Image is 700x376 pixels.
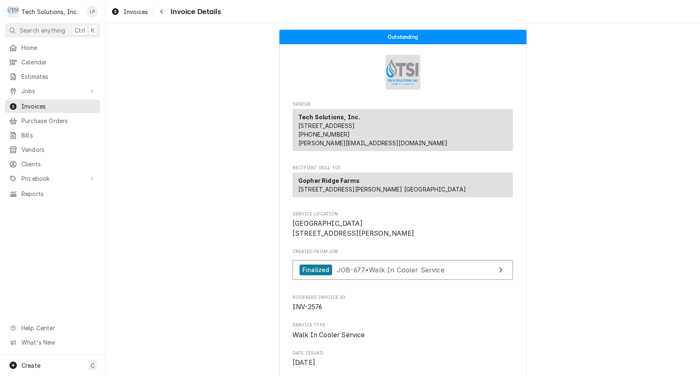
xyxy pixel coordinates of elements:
span: Invoices [21,102,96,111]
a: [PERSON_NAME][EMAIL_ADDRESS][DOMAIN_NAME] [298,140,448,147]
a: Vendors [5,143,100,156]
div: Finalized [300,265,332,276]
span: Invoices [124,7,148,16]
a: Go to What's New [5,336,100,349]
span: Calendar [21,58,96,66]
div: Status [279,30,527,44]
span: C [91,361,95,370]
a: Clients [5,157,100,171]
span: Recipient (Bill To) [293,165,513,171]
div: LP [87,6,98,17]
span: [STREET_ADDRESS][PERSON_NAME] [GEOGRAPHIC_DATA] [298,186,466,193]
span: Reports [21,189,96,198]
span: K [91,26,95,35]
span: What's New [21,338,95,347]
strong: Tech Solutions, Inc. [298,114,360,121]
span: Walk In Cooler Service [293,331,365,339]
span: Vendors [21,145,96,154]
button: Search anythingCtrlK [5,23,100,38]
a: Go to Jobs [5,84,100,98]
span: Create [21,362,40,369]
span: Roopairs Invoice ID [293,294,513,301]
a: Bills [5,128,100,142]
span: Home [21,43,96,52]
div: Sender [293,109,513,154]
div: Tech Solutions, Inc.'s Avatar [7,6,19,17]
span: Bills [21,131,96,140]
span: Service Type [293,330,513,340]
span: Estimates [21,72,96,81]
div: Recipient (Bill To) [293,173,513,201]
div: T [7,6,19,17]
span: Clients [21,160,96,168]
a: Reports [5,187,100,201]
span: Service Location [293,219,513,238]
span: [STREET_ADDRESS] [298,122,355,129]
span: Date Issued [293,350,513,357]
span: Service Type [293,322,513,329]
div: Service Location [293,211,513,239]
span: Roopairs Invoice ID [293,302,513,312]
div: Tech Solutions, Inc. [21,7,78,16]
span: Date Issued [293,358,513,368]
div: Date Issued [293,350,513,368]
a: Home [5,41,100,54]
div: Service Type [293,322,513,340]
span: Outstanding [388,34,418,40]
span: Jobs [21,87,84,95]
span: Invoice Details [168,6,220,17]
a: Invoices [5,99,100,113]
a: Go to Pricebook [5,172,100,185]
a: Calendar [5,55,100,69]
div: Roopairs Invoice ID [293,294,513,312]
span: [DATE] [293,359,315,367]
span: Purchase Orders [21,116,96,125]
div: Invoice Sender [293,101,513,155]
a: Purchase Orders [5,114,100,128]
span: Help Center [21,324,95,332]
a: Estimates [5,70,100,83]
button: Navigate back [155,5,168,18]
span: [GEOGRAPHIC_DATA] [STREET_ADDRESS][PERSON_NAME] [293,220,414,237]
img: Logo [386,55,420,90]
span: Sender [293,101,513,108]
span: Pricebook [21,174,84,183]
strong: Gopher Ridge Farms [298,177,360,184]
div: Created From Job [293,248,513,284]
div: Recipient (Bill To) [293,173,513,197]
span: INV-2576 [293,303,322,311]
span: Service Location [293,211,513,218]
span: Created From Job [293,248,513,255]
span: JOB-677 • Walk In Cooler Service [337,265,445,274]
div: Invoice Recipient [293,165,513,201]
div: Sender [293,109,513,151]
span: Ctrl [75,26,85,35]
a: [PHONE_NUMBER] [298,131,350,138]
span: Search anything [20,26,65,35]
a: Go to Help Center [5,321,100,335]
a: View Job [293,260,513,280]
div: Lisa Paschal's Avatar [87,6,98,17]
a: Invoices [108,5,151,19]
